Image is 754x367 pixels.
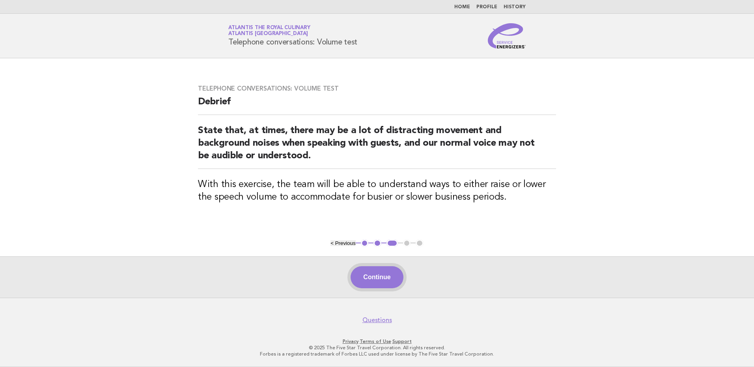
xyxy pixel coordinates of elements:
span: Atlantis [GEOGRAPHIC_DATA] [228,32,308,37]
h2: State that, at times, there may be a lot of distracting movement and background noises when speak... [198,124,556,169]
button: Continue [351,266,403,288]
a: Profile [476,5,497,9]
a: Privacy [343,339,358,344]
a: History [504,5,526,9]
a: Atlantis the Royal CulinaryAtlantis [GEOGRAPHIC_DATA] [228,25,310,36]
h1: Telephone conversations: Volume test [228,26,357,46]
p: © 2025 The Five Star Travel Corporation. All rights reserved. [136,345,618,351]
p: Forbes is a registered trademark of Forbes LLC used under license by The Five Star Travel Corpora... [136,351,618,357]
h3: With this exercise, the team will be able to understand ways to either raise or lower the speech ... [198,178,556,204]
p: · · [136,338,618,345]
a: Home [454,5,470,9]
img: Service Energizers [488,23,526,48]
button: 2 [373,239,381,247]
a: Support [392,339,412,344]
a: Terms of Use [360,339,391,344]
button: 3 [386,239,398,247]
h3: Telephone conversations: Volume test [198,85,556,93]
h2: Debrief [198,96,556,115]
a: Questions [362,316,392,324]
button: < Previous [330,240,355,246]
button: 1 [361,239,369,247]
